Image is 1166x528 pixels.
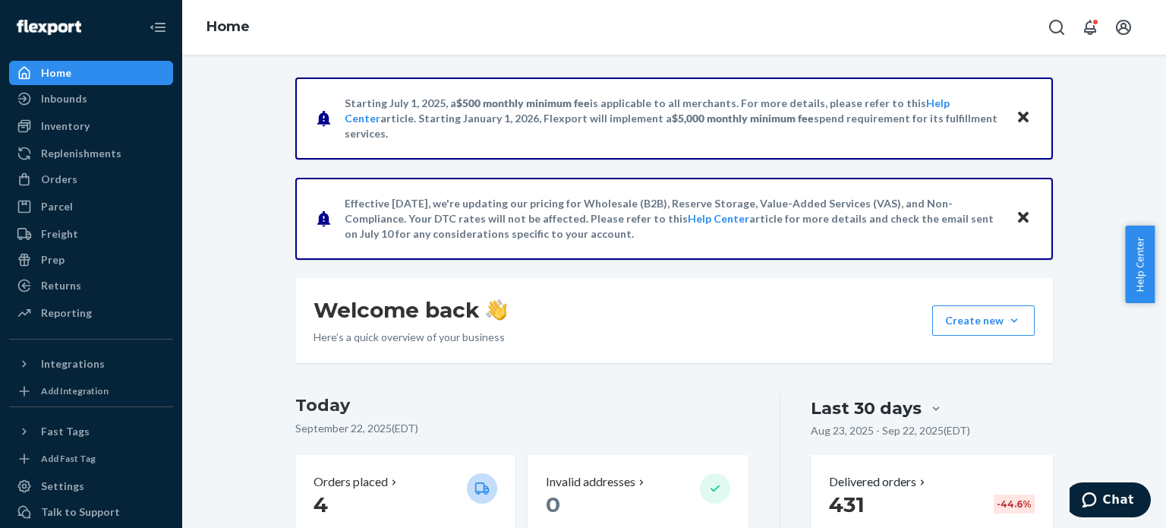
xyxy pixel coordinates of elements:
a: Settings [9,474,173,498]
div: Inventory [41,119,90,134]
ol: breadcrumbs [194,5,262,49]
div: Replenishments [41,146,121,161]
a: Inventory [9,114,173,138]
a: Add Integration [9,382,173,400]
div: Prep [41,252,65,267]
span: 0 [546,492,560,517]
a: Prep [9,248,173,272]
a: Freight [9,222,173,246]
div: Talk to Support [41,504,120,520]
p: Invalid addresses [546,473,635,491]
div: -44.6 % [994,495,1035,514]
span: $500 monthly minimum fee [456,96,590,109]
div: Parcel [41,199,73,214]
p: September 22, 2025 ( EDT ) [295,421,748,436]
div: Orders [41,172,77,187]
div: Home [41,65,71,81]
button: Close Navigation [143,12,173,43]
button: Talk to Support [9,500,173,524]
a: Replenishments [9,141,173,166]
div: Inbounds [41,91,87,106]
iframe: Opens a widget where you can chat to one of our agents [1070,482,1151,520]
h1: Welcome back [314,296,507,324]
img: Flexport logo [17,20,81,35]
span: 4 [314,492,328,517]
button: Delivered orders [829,473,928,491]
button: Open account menu [1108,12,1139,43]
a: Home [206,18,250,35]
div: Fast Tags [41,424,90,439]
div: Add Integration [41,384,109,397]
p: Effective [DATE], we're updating our pricing for Wholesale (B2B), Reserve Storage, Value-Added Se... [345,196,1001,242]
a: Reporting [9,301,173,325]
p: Here’s a quick overview of your business [314,330,507,345]
a: Inbounds [9,87,173,111]
p: Orders placed [314,473,388,491]
button: Open notifications [1075,12,1105,43]
div: Reporting [41,305,92,321]
p: Aug 23, 2025 - Sep 22, 2025 ( EDT ) [811,423,970,438]
button: Integrations [9,352,173,376]
a: Parcel [9,194,173,219]
h3: Today [295,394,748,418]
a: Orders [9,167,173,191]
a: Returns [9,273,173,298]
button: Open Search Box [1042,12,1072,43]
button: Fast Tags [9,419,173,444]
div: Integrations [41,356,105,371]
button: Help Center [1125,226,1155,303]
div: Settings [41,479,84,494]
div: Add Fast Tag [41,452,96,465]
span: $5,000 monthly minimum fee [672,112,814,125]
button: Create new [932,305,1035,336]
a: Add Fast Tag [9,450,173,468]
button: Close [1013,207,1033,229]
p: Starting July 1, 2025, a is applicable to all merchants. For more details, please refer to this a... [345,96,1001,141]
a: Help Center [688,212,749,225]
button: Close [1013,107,1033,129]
div: Last 30 days [811,397,922,420]
a: Home [9,61,173,85]
span: 431 [829,492,865,517]
img: hand-wave emoji [486,299,507,321]
div: Freight [41,226,78,242]
div: Returns [41,278,81,293]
